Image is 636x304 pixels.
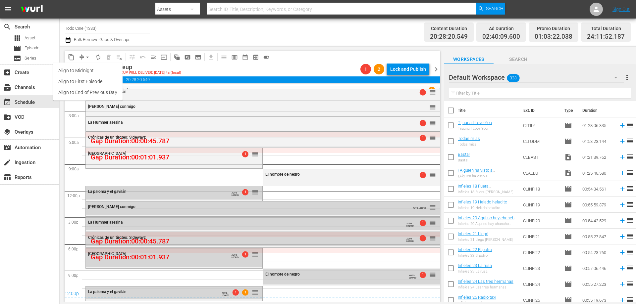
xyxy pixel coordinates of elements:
[252,151,258,157] button: reorder
[587,24,625,33] div: Total Duration
[73,37,131,42] span: Bulk Remove Gaps & Overlaps
[626,137,634,145] span: reorder
[430,24,468,33] div: Content Duration
[242,251,248,257] span: 1
[482,33,520,41] span: 02:40:09.600
[587,33,625,41] span: 24:11:52.187
[458,101,520,120] th: Title
[242,54,248,61] span: date_range_outlined
[3,173,11,181] span: Reports
[406,235,416,242] span: AUTO-LOOPED
[619,281,626,288] svg: Add to Schedule
[252,289,258,296] span: reorder
[193,52,203,63] span: Create Series Block
[458,158,470,162] div: Basta!
[161,54,167,61] span: input
[13,34,21,42] span: Asset
[619,122,626,129] svg: Add to Schedule
[619,217,626,224] svg: Add to Schedule
[103,52,114,63] span: Select an event to delete
[612,7,630,12] a: Sign Out
[580,165,616,181] td: 01:25:46.580
[429,219,436,227] span: reorder
[252,189,258,196] span: reorder
[88,151,126,156] span: [GEOGRAPHIC_DATA]
[13,54,21,62] span: subtitles
[578,101,618,120] th: Duration
[619,185,626,193] svg: Add to Schedule
[458,190,518,194] div: Infieles 18 Fuera [PERSON_NAME]
[232,251,239,258] span: AUTO-LOOPED
[486,3,503,15] span: Search
[626,216,634,224] span: reorder
[564,185,572,193] span: Episode
[25,55,36,62] span: Series
[114,64,181,71] div: Lineup
[458,184,491,194] a: Infieles 18 Fuera [PERSON_NAME]
[458,269,492,274] div: Infieles 23 La rusa
[626,200,634,208] span: reorder
[580,117,616,133] td: 01:28:06.335
[53,76,123,87] li: Align to First Episode
[507,71,519,85] span: 338
[222,289,229,296] span: AUTO-LOOPED
[242,289,248,296] span: 1
[580,276,616,292] td: 00:55:27.223
[580,197,616,213] td: 00:55:59.379
[458,247,492,252] a: Infieles 22 El potro
[84,54,91,61] span: arrow_drop_down
[66,52,77,63] span: Copy Lineup
[169,51,182,64] span: Refresh All Search Blocks
[458,152,470,157] a: Basta!
[429,271,436,279] span: reorder
[53,65,123,76] li: Align to Midnight
[564,217,572,225] span: Episode
[429,171,436,179] span: reorder
[252,289,258,295] button: reorder
[3,113,11,121] span: VOD
[3,83,11,91] span: Channels
[580,260,616,276] td: 00:57:06.446
[429,235,436,242] span: reorder
[520,149,561,165] td: CLBAST
[458,174,518,178] div: ¿Alguien ha visto a [PERSON_NAME]?
[68,54,75,61] span: content_copy
[535,24,572,33] div: Promo Duration
[626,169,634,177] span: reorder
[420,172,426,178] span: 1
[619,153,626,161] svg: Add to Schedule
[16,2,48,17] img: ans4CAIJ8jUAAAAAAAAAAAAAAAAAAAAAAAAgQb4GAAAAAAAAAAAAAAAAAAAAAAAAJMjXAAAAAAAAAAAAAAAAAAAAAAAAgAT5G...
[458,206,507,210] div: Infieles 19 Helado heladito
[619,296,626,304] svg: Add to Schedule
[458,295,496,300] a: Infieles 25 Radio taxi
[374,66,384,72] span: 2
[252,151,258,158] span: reorder
[458,126,492,131] div: Tijuana I Love You
[88,135,146,140] span: Crónicas de un tiroteo: Sidewayz
[564,153,572,161] span: Video
[3,68,11,76] span: Create
[444,55,494,64] span: Workspaces
[564,121,572,129] span: Episode
[623,73,631,81] span: more_vert
[520,197,561,213] td: CLINFI19
[520,133,561,149] td: CLTODM
[580,229,616,244] td: 00:55:27.847
[252,251,258,257] button: reorder
[626,264,634,272] span: reorder
[619,169,626,177] svg: Add to Schedule
[519,101,560,120] th: Ext. ID
[406,219,416,227] span: AUTO-LOOPED
[93,52,103,63] span: Loop Content
[265,172,300,177] span: El hombre de negro
[520,117,561,133] td: CLTILY
[429,271,436,278] button: reorder
[252,54,259,61] span: preview_outlined
[232,189,239,196] span: AUTO-LOOPED
[429,204,436,210] button: reorder
[619,265,626,272] svg: Add to Schedule
[265,272,300,277] span: El hombre de negro
[580,133,616,149] td: 01:53:23.144
[564,169,572,177] span: Video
